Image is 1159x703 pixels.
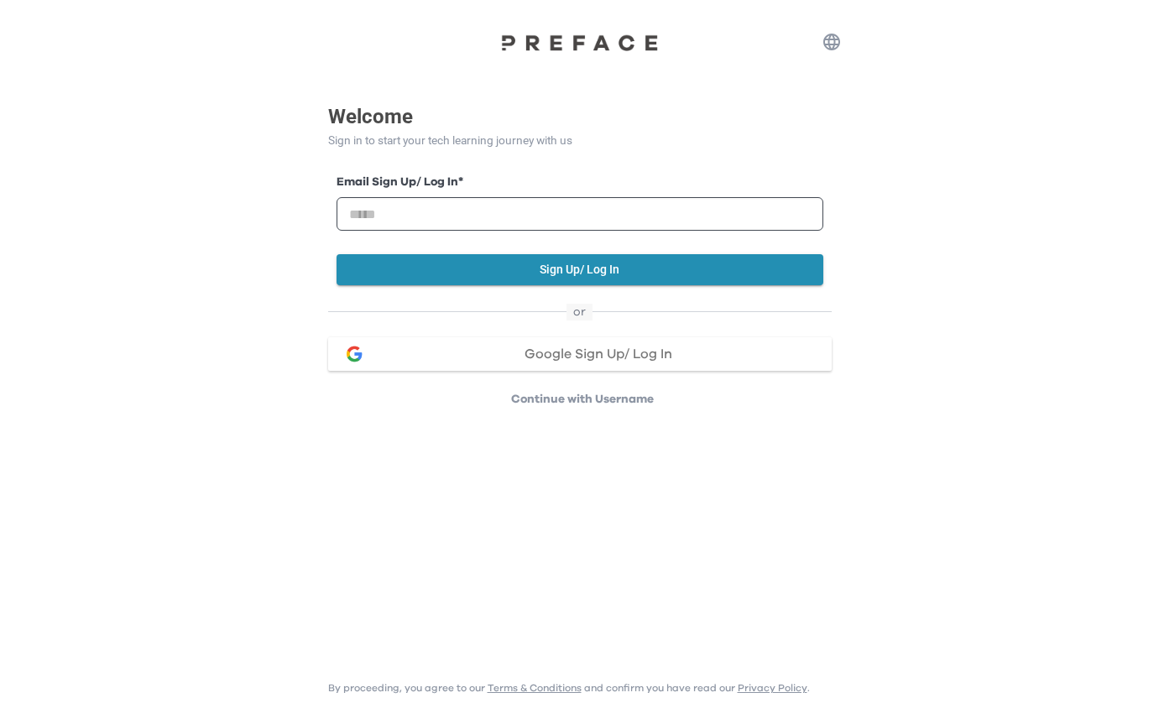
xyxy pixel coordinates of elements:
p: Continue with Username [333,391,832,408]
span: Google Sign Up/ Log In [525,347,672,361]
button: google loginGoogle Sign Up/ Log In [328,337,832,371]
a: Privacy Policy [738,683,807,693]
p: Sign in to start your tech learning journey with us [328,132,832,149]
button: Sign Up/ Log In [337,254,823,285]
p: By proceeding, you agree to our and confirm you have read our . [328,681,810,695]
a: Terms & Conditions [488,683,582,693]
img: Preface Logo [496,34,664,51]
span: or [566,304,593,320]
label: Email Sign Up/ Log In * [337,174,823,191]
img: google login [344,344,364,364]
p: Welcome [328,102,832,132]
